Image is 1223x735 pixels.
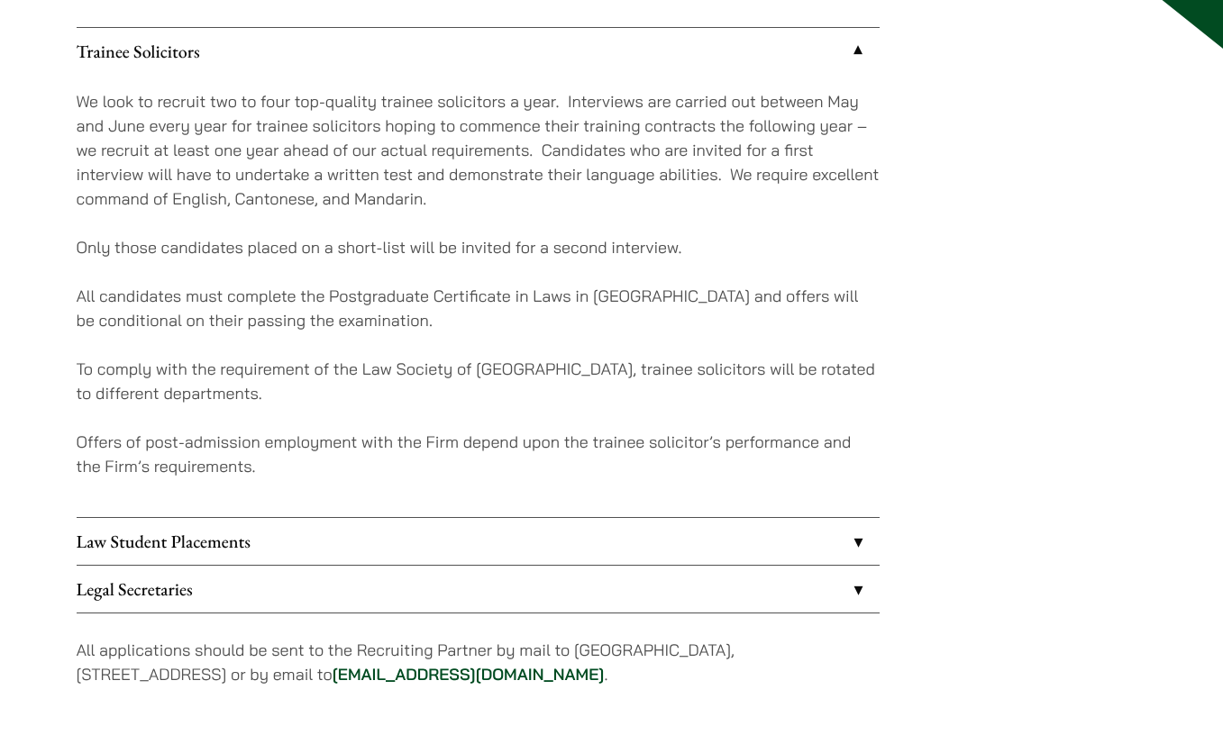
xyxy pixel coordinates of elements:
[77,518,880,565] a: Law Student Placements
[77,638,880,686] p: All applications should be sent to the Recruiting Partner by mail to [GEOGRAPHIC_DATA], [STREET_A...
[77,566,880,612] a: Legal Secretaries
[77,235,880,259] p: Only those candidates placed on a short-list will be invited for a second interview.
[77,430,880,478] p: Offers of post-admission employment with the Firm depend upon the trainee solicitor’s performance...
[77,75,880,517] div: Trainee Solicitors
[77,284,880,332] p: All candidates must complete the Postgraduate Certificate in Laws in [GEOGRAPHIC_DATA] and offers...
[333,664,605,685] a: [EMAIL_ADDRESS][DOMAIN_NAME]
[77,357,880,405] p: To comply with the requirement of the Law Society of [GEOGRAPHIC_DATA], trainee solicitors will b...
[77,89,880,211] p: We look to recruit two to four top-quality trainee solicitors a year. Interviews are carried out ...
[77,28,880,75] a: Trainee Solicitors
